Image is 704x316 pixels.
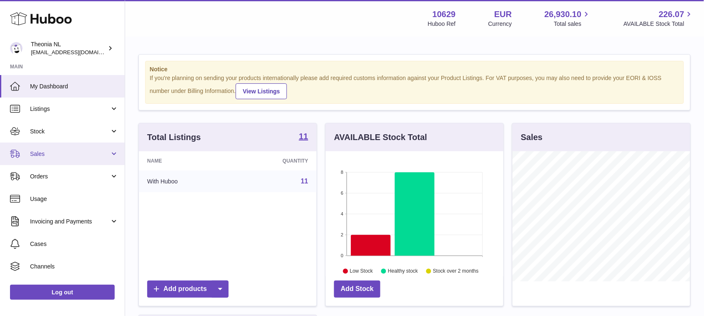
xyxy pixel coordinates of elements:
[233,151,317,171] th: Quantity
[350,268,373,274] text: Low Stock
[30,105,110,113] span: Listings
[10,285,115,300] a: Log out
[299,132,308,142] a: 11
[388,268,418,274] text: Healthy stock
[10,42,23,55] img: info@wholesomegoods.eu
[521,132,543,143] h3: Sales
[341,170,343,175] text: 8
[30,128,110,135] span: Stock
[432,9,456,20] strong: 10629
[341,253,343,258] text: 0
[341,232,343,237] text: 2
[301,178,308,185] a: 11
[624,9,694,28] a: 226.07 AVAILABLE Stock Total
[299,132,308,140] strong: 11
[544,9,591,28] a: 26,930.10 Total sales
[30,83,118,90] span: My Dashboard
[147,281,229,298] a: Add products
[30,240,118,248] span: Cases
[30,195,118,203] span: Usage
[30,218,110,226] span: Invoicing and Payments
[334,281,380,298] a: Add Stock
[30,150,110,158] span: Sales
[147,132,201,143] h3: Total Listings
[30,263,118,271] span: Channels
[544,9,581,20] span: 26,930.10
[341,191,343,196] text: 6
[334,132,427,143] h3: AVAILABLE Stock Total
[139,171,233,192] td: With Huboo
[624,20,694,28] span: AVAILABLE Stock Total
[494,9,512,20] strong: EUR
[236,83,287,99] a: View Listings
[428,20,456,28] div: Huboo Ref
[488,20,512,28] div: Currency
[30,173,110,181] span: Orders
[139,151,233,171] th: Name
[31,49,123,55] span: [EMAIL_ADDRESS][DOMAIN_NAME]
[150,65,679,73] strong: Notice
[31,40,106,56] div: Theonia NL
[433,268,478,274] text: Stock over 2 months
[341,211,343,216] text: 4
[554,20,591,28] span: Total sales
[150,74,679,99] div: If you're planning on sending your products internationally please add required customs informati...
[659,9,684,20] span: 226.07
